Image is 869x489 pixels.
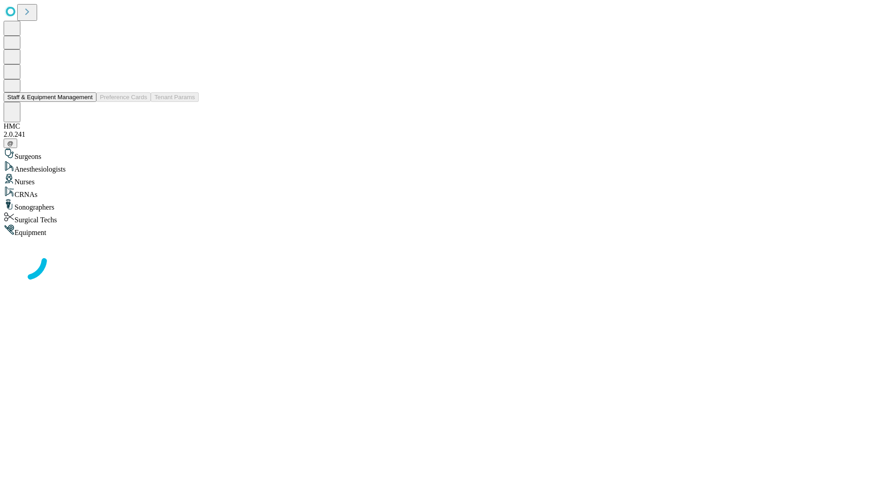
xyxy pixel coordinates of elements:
[4,139,17,148] button: @
[4,186,865,199] div: CRNAs
[4,92,96,102] button: Staff & Equipment Management
[7,140,14,147] span: @
[4,199,865,211] div: Sonographers
[4,224,865,237] div: Equipment
[96,92,151,102] button: Preference Cards
[151,92,199,102] button: Tenant Params
[4,130,865,139] div: 2.0.241
[4,173,865,186] div: Nurses
[4,161,865,173] div: Anesthesiologists
[4,122,865,130] div: HMC
[4,148,865,161] div: Surgeons
[4,211,865,224] div: Surgical Techs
